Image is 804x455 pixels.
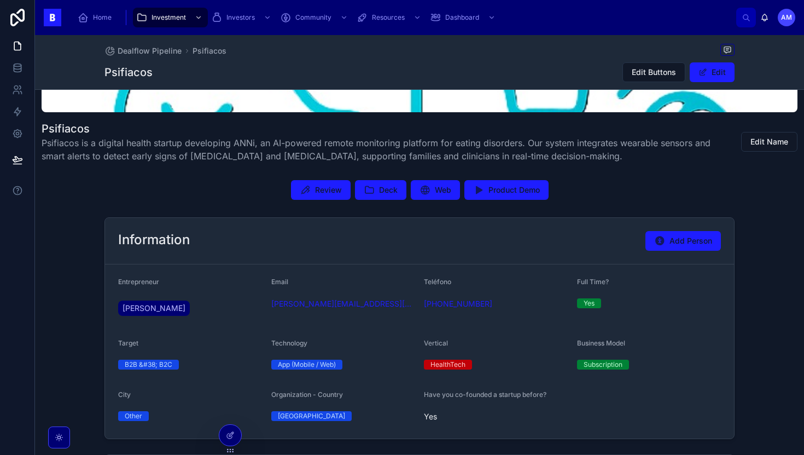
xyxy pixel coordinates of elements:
img: App logo [44,9,61,26]
div: Subscription [584,360,622,370]
button: Edit [690,62,735,82]
div: HealthTech [430,360,465,370]
span: Psifiacos is a digital health startup developing ANNi, an AI-powered remote monitoring platform f... [42,136,715,163]
button: Edit Buttons [622,62,685,82]
div: [GEOGRAPHIC_DATA] [278,411,345,421]
span: AM [781,13,792,22]
span: Home [93,13,112,22]
a: Investors [208,8,277,27]
button: Add Person [645,231,721,251]
span: Dealflow Pipeline [118,45,182,56]
span: Community [295,13,331,22]
span: Review [315,185,342,195]
button: Review [291,180,351,200]
a: Community [277,8,353,27]
a: [PHONE_NUMBER] [424,298,492,309]
span: Web [435,185,451,195]
span: Full Time? [577,278,609,286]
h2: Information [118,231,190,249]
span: Business Model [577,339,625,347]
a: Resources [353,8,427,27]
div: App (Mobile / Web) [278,360,336,370]
a: Psifiacos [193,45,226,56]
span: [PERSON_NAME] [123,303,185,314]
span: Vertical [424,339,448,347]
span: Edit Name [750,136,788,147]
span: Teléfono [424,278,451,286]
a: Investment [133,8,208,27]
button: Product Demo [464,180,549,200]
span: Technology [271,339,307,347]
a: [PERSON_NAME] [118,301,190,316]
h1: Psifiacos [104,65,153,80]
h1: Psifiacos [42,121,715,136]
span: Edit Buttons [632,67,676,78]
a: Dashboard [427,8,501,27]
span: Dashboard [445,13,479,22]
a: [PERSON_NAME][EMAIL_ADDRESS][DOMAIN_NAME] [271,298,416,309]
span: Yes [424,411,568,422]
a: Dealflow Pipeline [104,45,182,56]
span: Investors [226,13,255,22]
a: Home [74,8,119,27]
span: Have you co-founded a startup before? [424,390,546,399]
div: B2B &#38; B2C [125,360,172,370]
div: Yes [584,298,595,308]
button: Edit Name [741,132,797,152]
div: scrollable content [70,5,736,30]
button: Deck [355,180,406,200]
span: Investment [152,13,186,22]
span: Entrepreneur [118,278,159,286]
button: Web [411,180,460,200]
span: Resources [372,13,405,22]
span: Add Person [669,235,712,246]
span: City [118,390,131,399]
div: Other [125,411,142,421]
span: Deck [379,185,398,195]
span: Organization - Country [271,390,343,399]
span: Product Demo [488,185,540,195]
span: Target [118,339,138,347]
span: Email [271,278,288,286]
